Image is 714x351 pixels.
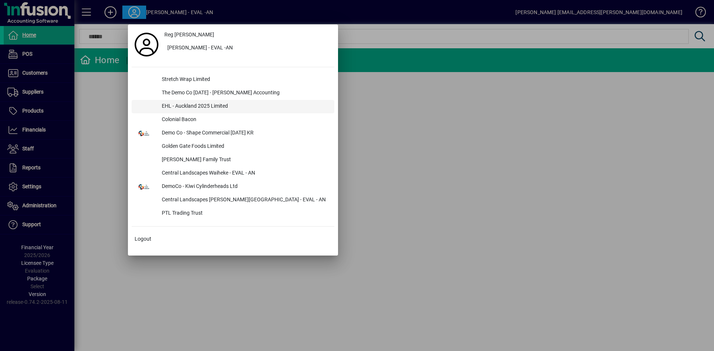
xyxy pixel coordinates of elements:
div: Central Landscapes Waiheke - EVAL - AN [156,167,334,180]
div: The Demo Co [DATE] - [PERSON_NAME] Accounting [156,87,334,100]
button: Golden Gate Foods Limited [132,140,334,153]
button: PTL Trading Trust [132,207,334,220]
div: DemoCo - Kiwi Cylinderheads Ltd [156,180,334,194]
button: Stretch Wrap Limited [132,73,334,87]
div: EHL - Auckland 2025 Limited [156,100,334,113]
span: Logout [135,235,151,243]
span: Reg [PERSON_NAME] [164,31,214,39]
div: Demo Co - Shape Commercial [DATE] KR [156,127,334,140]
div: Central Landscapes [PERSON_NAME][GEOGRAPHIC_DATA] - EVAL - AN [156,194,334,207]
a: Profile [132,38,161,51]
a: Reg [PERSON_NAME] [161,28,334,42]
button: Central Landscapes [PERSON_NAME][GEOGRAPHIC_DATA] - EVAL - AN [132,194,334,207]
div: PTL Trading Trust [156,207,334,220]
button: Demo Co - Shape Commercial [DATE] KR [132,127,334,140]
button: [PERSON_NAME] Family Trust [132,153,334,167]
div: Golden Gate Foods Limited [156,140,334,153]
button: Logout [132,233,334,246]
button: Colonial Bacon [132,113,334,127]
button: [PERSON_NAME] - EVAL -AN [161,42,334,55]
div: [PERSON_NAME] Family Trust [156,153,334,167]
button: EHL - Auckland 2025 Limited [132,100,334,113]
button: The Demo Co [DATE] - [PERSON_NAME] Accounting [132,87,334,100]
button: DemoCo - Kiwi Cylinderheads Ltd [132,180,334,194]
button: Central Landscapes Waiheke - EVAL - AN [132,167,334,180]
div: Stretch Wrap Limited [156,73,334,87]
div: Colonial Bacon [156,113,334,127]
